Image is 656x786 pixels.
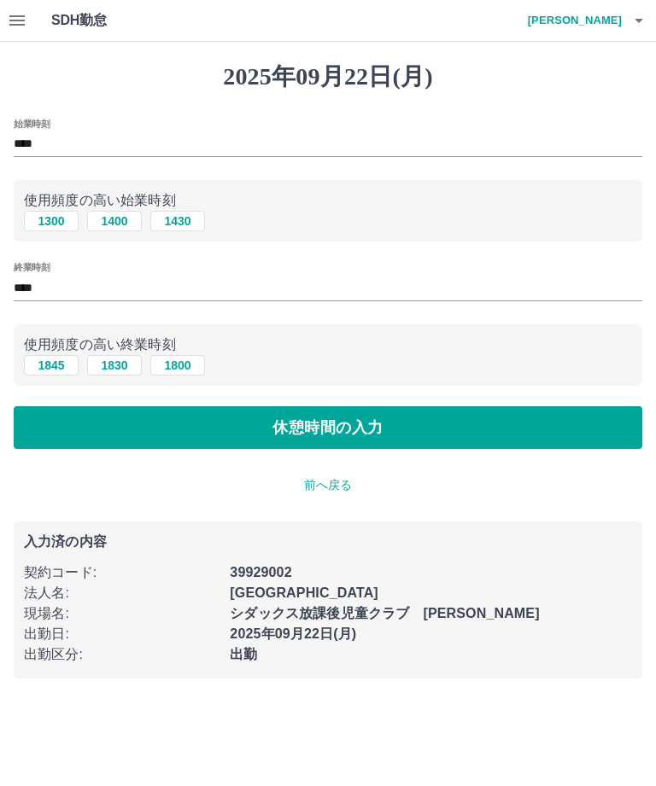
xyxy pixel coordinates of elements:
button: 休憩時間の入力 [14,406,642,449]
b: [GEOGRAPHIC_DATA] [230,585,378,600]
p: 使用頻度の高い終業時刻 [24,335,632,355]
p: 法人名 : [24,583,220,603]
button: 1830 [87,355,142,376]
p: 前へ戻る [14,476,642,494]
button: 1800 [150,355,205,376]
p: 入力済の内容 [24,535,632,549]
b: 39929002 [230,565,291,579]
p: 現場名 : [24,603,220,624]
button: 1430 [150,211,205,231]
h1: 2025年09月22日(月) [14,62,642,91]
b: 出勤 [230,647,257,661]
label: 終業時刻 [14,261,50,274]
button: 1400 [87,211,142,231]
b: 2025年09月22日(月) [230,626,356,641]
b: シダックス放課後児童クラブ [PERSON_NAME] [230,606,539,620]
p: 契約コード : [24,562,220,583]
p: 使用頻度の高い始業時刻 [24,190,632,211]
button: 1845 [24,355,79,376]
button: 1300 [24,211,79,231]
p: 出勤区分 : [24,644,220,665]
p: 出勤日 : [24,624,220,644]
label: 始業時刻 [14,117,50,130]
